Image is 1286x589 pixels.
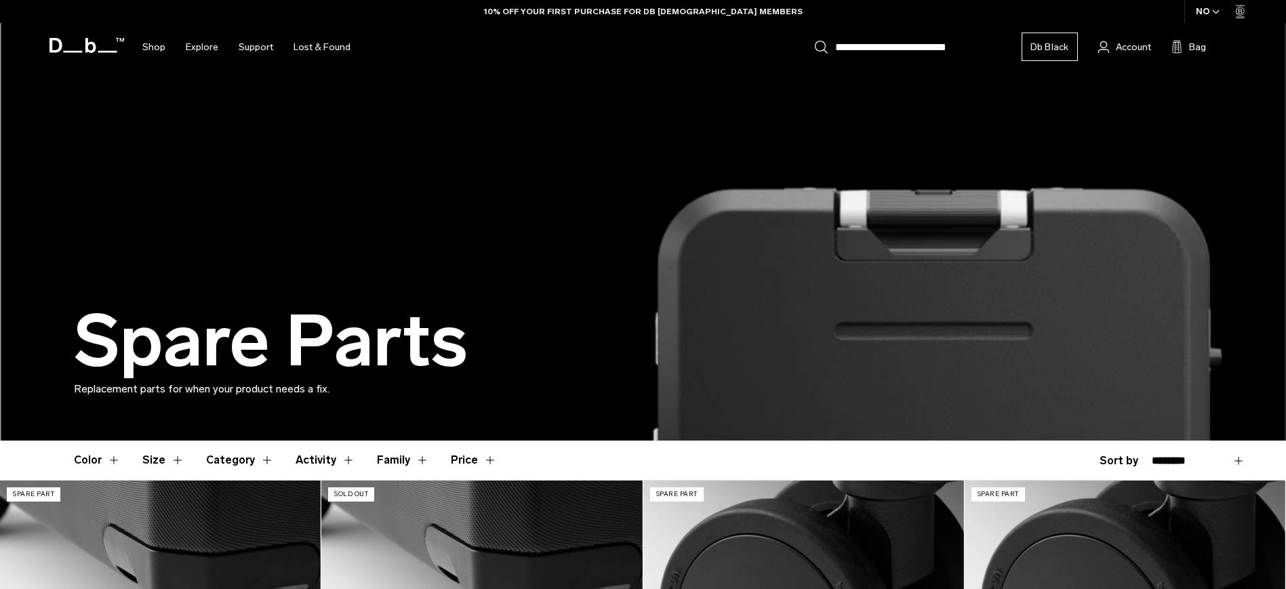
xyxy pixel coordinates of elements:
p: Spare Part [971,487,1025,502]
a: Lost & Found [294,23,350,71]
a: 10% OFF YOUR FIRST PURCHASE FOR DB [DEMOGRAPHIC_DATA] MEMBERS [484,5,803,18]
nav: Main Navigation [132,23,361,71]
a: Account [1098,39,1151,55]
p: Spare Part [7,487,60,502]
button: Toggle Price [451,441,497,480]
button: Toggle Filter [206,441,274,480]
a: Shop [142,23,165,71]
button: Bag [1171,39,1206,55]
a: Explore [186,23,218,71]
h1: Spare Parts [74,302,468,381]
span: Account [1116,40,1151,54]
button: Toggle Filter [377,441,429,480]
span: Replacement parts for when your product needs a fix. [74,382,329,395]
button: Toggle Filter [296,441,355,480]
span: Bag [1189,40,1206,54]
a: Db Black [1022,33,1078,61]
p: Sold Out [328,487,374,502]
p: Spare Part [650,487,704,502]
button: Toggle Filter [74,441,121,480]
a: Support [239,23,273,71]
button: Toggle Filter [142,441,184,480]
